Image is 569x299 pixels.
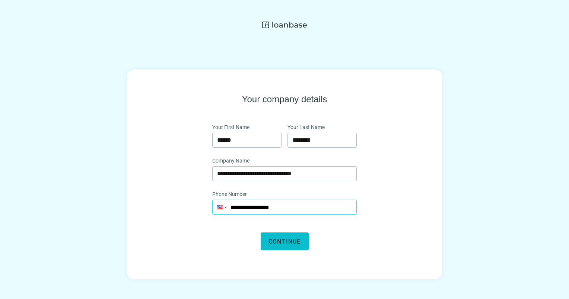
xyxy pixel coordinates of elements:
span: Continue [268,238,301,245]
span: Phone Number [212,190,247,198]
span: Company Name [212,157,249,165]
span: Your Last Name [287,123,325,131]
span: Your First Name [212,123,249,131]
div: United States: + 1 [213,200,227,214]
button: Continue [261,232,309,250]
h1: Your company details [242,93,327,105]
